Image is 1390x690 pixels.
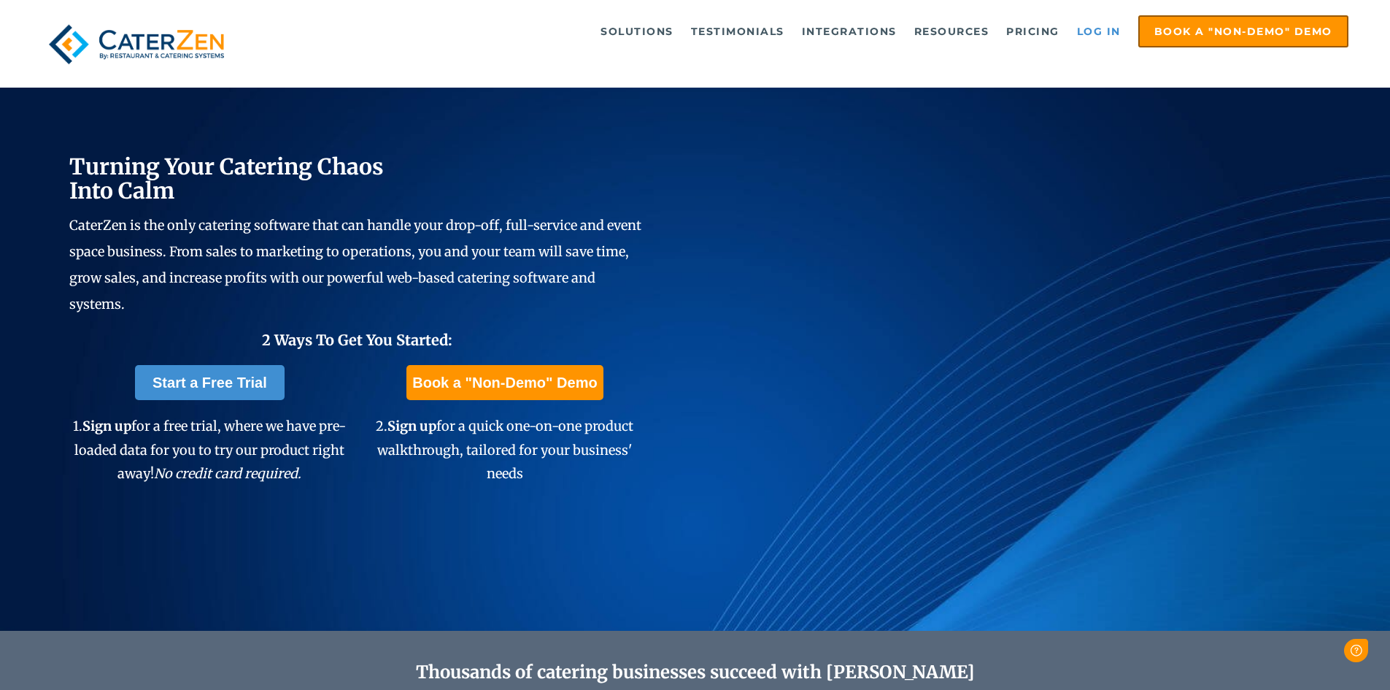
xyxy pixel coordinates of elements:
[69,153,384,204] span: Turning Your Catering Chaos Into Calm
[999,17,1067,46] a: Pricing
[42,15,231,73] img: caterzen
[593,17,681,46] a: Solutions
[154,465,301,482] em: No credit card required.
[1138,15,1348,47] a: Book a "Non-Demo" Demo
[376,418,633,482] span: 2. for a quick one-on-one product walkthrough, tailored for your business' needs
[907,17,997,46] a: Resources
[265,15,1348,47] div: Navigation Menu
[139,662,1251,683] h2: Thousands of catering businesses succeed with [PERSON_NAME]
[82,418,131,434] span: Sign up
[262,331,452,349] span: 2 Ways To Get You Started:
[1260,633,1374,674] iframe: Help widget launcher
[387,418,436,434] span: Sign up
[684,17,792,46] a: Testimonials
[406,365,603,400] a: Book a "Non-Demo" Demo
[1070,17,1128,46] a: Log in
[795,17,904,46] a: Integrations
[73,418,346,482] span: 1. for a free trial, where we have pre-loaded data for you to try our product right away!
[135,365,285,400] a: Start a Free Trial
[69,217,641,313] span: CaterZen is the only catering software that can handle your drop-off, full-service and event spac...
